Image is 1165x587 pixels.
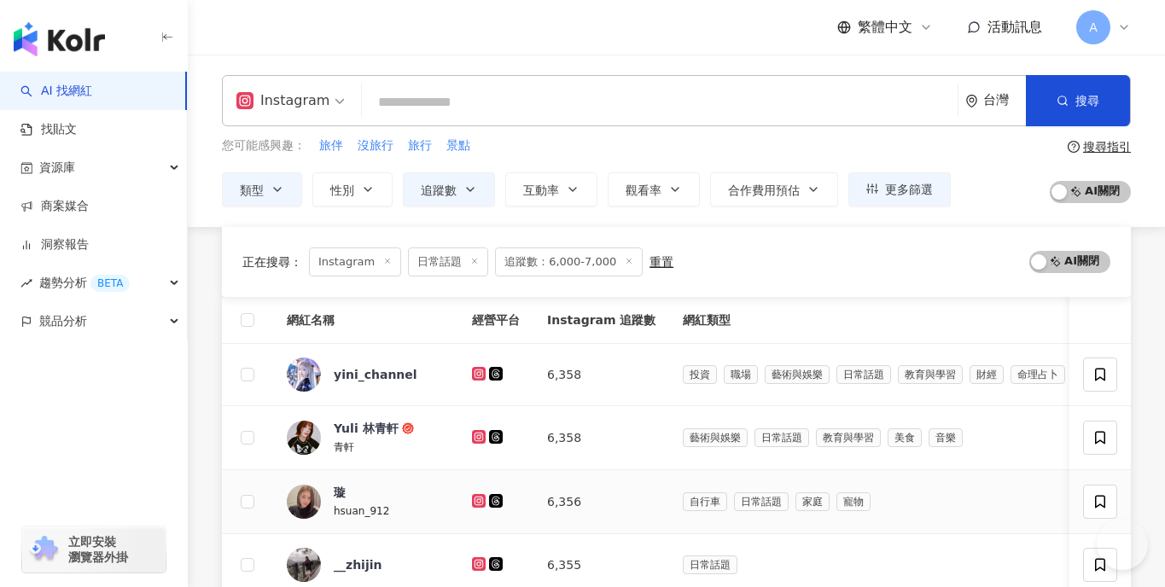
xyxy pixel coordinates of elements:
[312,172,393,206] button: 性別
[987,19,1042,35] span: 活動訊息
[888,428,922,447] span: 美食
[242,255,302,269] span: 正在搜尋 ：
[22,526,166,572] a: chrome extension立即安裝 瀏覽器外掛
[533,406,669,470] td: 6,358
[458,297,533,344] th: 經營平台
[683,365,717,384] span: 投資
[608,172,700,206] button: 觀看率
[836,365,891,384] span: 日常話題
[816,428,881,447] span: 教育與學習
[710,172,838,206] button: 合作費用預估
[885,183,933,196] span: 更多篩選
[898,365,963,384] span: 教育與學習
[728,183,800,197] span: 合作費用預估
[20,83,92,100] a: searchAI 找網紅
[533,470,669,534] td: 6,356
[1026,75,1130,126] button: 搜尋
[20,121,77,138] a: 找貼文
[334,366,417,383] div: yini_channel
[240,183,264,197] span: 類型
[68,534,128,565] span: 立即安裝 瀏覽器外掛
[39,264,130,302] span: 趨勢分析
[533,297,669,344] th: Instagram 追蹤數
[754,428,809,447] span: 日常話題
[983,93,1026,108] div: 台灣
[523,183,559,197] span: 互動率
[836,492,871,511] span: 寵物
[334,441,354,453] span: 青軒
[20,198,89,215] a: 商案媒合
[222,137,306,154] span: 您可能感興趣：
[287,357,445,392] a: KOL Avataryini_channel
[14,22,105,56] img: logo
[287,548,321,582] img: KOL Avatar
[334,505,389,517] span: hsuan_912
[20,236,89,253] a: 洞察報告
[724,365,758,384] span: 職場
[446,137,470,154] span: 景點
[795,492,830,511] span: 家庭
[403,172,495,206] button: 追蹤數
[1075,94,1099,108] span: 搜尋
[1011,365,1065,384] span: 命理占卜
[446,137,471,155] button: 景點
[287,485,321,519] img: KOL Avatar
[1089,18,1098,37] span: A
[965,95,978,108] span: environment
[848,172,951,206] button: 更多篩選
[334,420,399,437] div: Yuli 林青軒
[358,137,393,154] span: 沒旅行
[669,297,1086,344] th: 網紅類型
[970,365,1004,384] span: 財經
[287,357,321,392] img: KOL Avatar
[421,183,457,197] span: 追蹤數
[222,172,302,206] button: 類型
[334,556,382,573] div: __zhijin
[765,365,830,384] span: 藝術與娛樂
[27,536,61,563] img: chrome extension
[683,428,748,447] span: 藝術與娛樂
[683,555,737,574] span: 日常話題
[649,255,673,269] div: 重置
[287,484,445,520] a: KOL Avatar璇hsuan_912
[20,277,32,289] span: rise
[1083,140,1131,154] div: 搜尋指引
[1097,519,1148,570] iframe: Help Scout Beacon - Open
[334,484,346,501] div: 璇
[734,492,789,511] span: 日常話題
[319,137,343,154] span: 旅伴
[408,137,432,154] span: 旅行
[1068,141,1080,153] span: question-circle
[929,428,963,447] span: 音樂
[318,137,344,155] button: 旅伴
[533,344,669,406] td: 6,358
[858,18,912,37] span: 繁體中文
[408,247,488,276] span: 日常話題
[330,183,354,197] span: 性別
[407,137,433,155] button: 旅行
[236,87,329,114] div: Instagram
[505,172,597,206] button: 互動率
[309,247,401,276] span: Instagram
[683,492,727,511] span: 自行車
[39,148,75,187] span: 資源庫
[39,302,87,340] span: 競品分析
[626,183,661,197] span: 觀看率
[287,548,445,582] a: KOL Avatar__zhijin
[287,420,445,456] a: KOL AvatarYuli 林青軒青軒
[495,247,643,276] span: 追蹤數：6,000-7,000
[357,137,394,155] button: 沒旅行
[287,421,321,455] img: KOL Avatar
[273,297,458,344] th: 網紅名稱
[90,275,130,292] div: BETA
